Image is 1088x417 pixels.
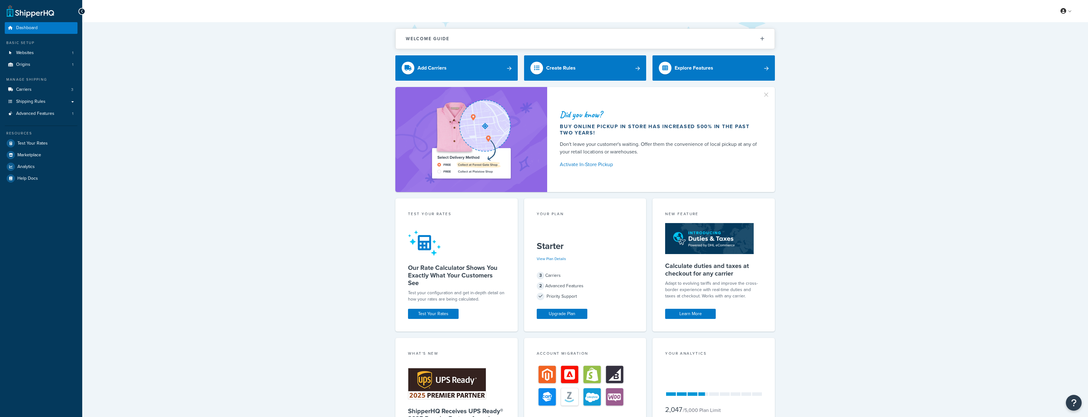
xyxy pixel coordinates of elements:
div: Test your rates [408,211,505,218]
span: 3 [537,272,544,279]
div: Did you know? [560,110,760,119]
li: Origins [5,59,77,71]
div: Your Plan [537,211,634,218]
h2: Welcome Guide [406,36,449,41]
h5: Our Rate Calculator Shows You Exactly What Your Customers See [408,264,505,287]
span: 1 [72,50,73,56]
span: Marketplace [17,152,41,158]
div: Advanced Features [537,282,634,290]
div: What's New [408,351,505,358]
div: Basic Setup [5,40,77,46]
a: Analytics [5,161,77,172]
li: Websites [5,47,77,59]
h5: Starter [537,241,634,251]
a: Origins1 [5,59,77,71]
span: Advanced Features [16,111,54,116]
span: Test Your Rates [17,141,48,146]
span: 2,047 [665,404,682,415]
div: Test your configuration and get in-depth detail on how your rates are being calculated. [408,290,505,302]
span: Shipping Rules [16,99,46,104]
a: Advanced Features1 [5,108,77,120]
span: Help Docs [17,176,38,181]
button: Welcome Guide [396,29,775,49]
div: Create Rules [546,64,576,72]
div: Don't leave your customer's waiting. Offer them the convenience of local pickup at any of your re... [560,140,760,156]
p: Adapt to evolving tariffs and improve the cross-border experience with real-time duties and taxes... [665,280,762,299]
li: Advanced Features [5,108,77,120]
span: 1 [72,111,73,116]
a: Marketplace [5,149,77,161]
span: Origins [16,62,30,67]
small: / 5,000 Plan Limit [683,407,721,414]
a: Activate In-Store Pickup [560,160,760,169]
div: New Feature [665,211,762,218]
a: Add Carriers [395,55,518,81]
span: Analytics [17,164,35,170]
div: Add Carriers [417,64,447,72]
div: Buy online pickup in store has increased 500% in the past two years! [560,123,760,136]
a: Create Rules [524,55,646,81]
div: Carriers [537,271,634,280]
div: Explore Features [675,64,713,72]
div: Your Analytics [665,351,762,358]
div: Account Migration [537,351,634,358]
span: 2 [537,282,544,290]
a: Upgrade Plan [537,309,587,319]
span: Websites [16,50,34,56]
a: Test Your Rates [5,138,77,149]
div: Manage Shipping [5,77,77,82]
div: Resources [5,131,77,136]
a: Carriers3 [5,84,77,96]
a: View Plan Details [537,256,566,262]
a: Test Your Rates [408,309,459,319]
span: Dashboard [16,25,38,31]
a: Dashboard [5,22,77,34]
li: Carriers [5,84,77,96]
span: 3 [71,87,73,92]
a: Websites1 [5,47,77,59]
h5: Calculate duties and taxes at checkout for any carrier [665,262,762,277]
a: Learn More [665,309,716,319]
a: Help Docs [5,173,77,184]
a: Explore Features [652,55,775,81]
button: Open Resource Center [1066,395,1082,411]
span: Carriers [16,87,32,92]
div: Priority Support [537,292,634,301]
img: ad-shirt-map-b0359fc47e01cab431d101c4b569394f6a03f54285957d908178d52f29eb9668.png [414,96,529,183]
span: 1 [72,62,73,67]
a: Shipping Rules [5,96,77,108]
